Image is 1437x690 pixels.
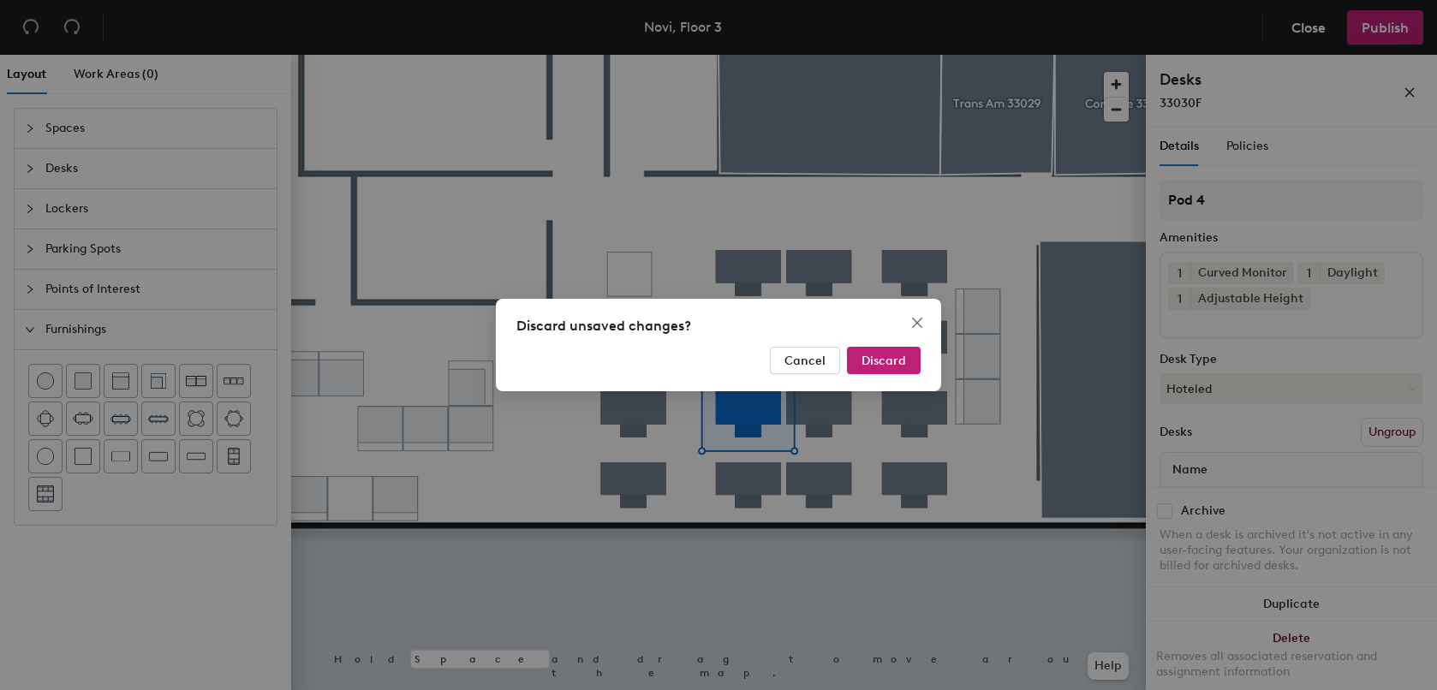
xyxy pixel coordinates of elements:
button: Close [903,309,931,336]
span: Cancel [784,354,826,368]
span: Discard [862,354,906,368]
button: Discard [847,347,921,374]
button: Cancel [770,347,840,374]
div: Discard unsaved changes? [516,316,921,336]
span: close [910,316,924,330]
span: Close [903,316,931,330]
